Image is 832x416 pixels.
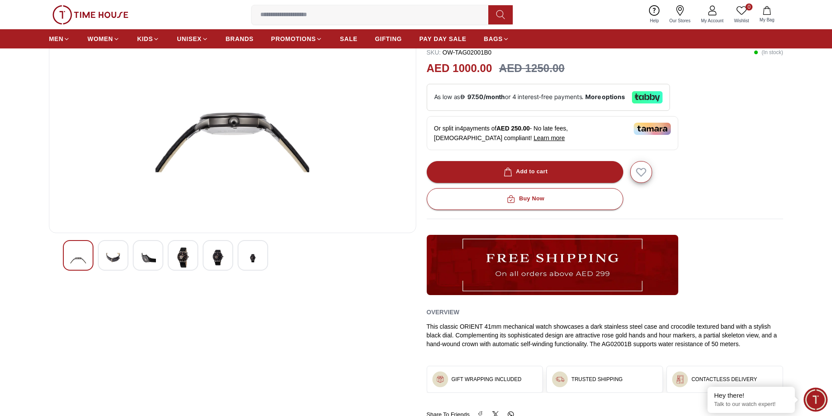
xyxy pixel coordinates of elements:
a: UNISEX [177,31,208,47]
span: GIFTING [375,34,402,43]
h3: GIFT WRAPPING INCLUDED [452,376,521,383]
a: BRANDS [226,31,254,47]
img: ... [52,5,128,24]
a: SALE [340,31,357,47]
img: ORIENT Men's Analog Brown Dial Watch - OW-TAG02001B0 [56,16,409,226]
span: Wishlist [731,17,753,24]
span: AED 250.00 [497,125,530,132]
a: 0Wishlist [729,3,754,26]
p: OW-TAG02001B0 [427,48,492,57]
img: ... [556,375,564,384]
span: PAY DAY SALE [419,34,466,43]
a: PROMOTIONS [271,31,323,47]
span: My Account [697,17,727,24]
img: ORIENT Men's Analog Brown Dial Watch - OW-TAG02001B0 [245,248,261,269]
div: Or split in 4 payments of - No late fees, [DEMOGRAPHIC_DATA] compliant! [427,116,678,150]
img: ORIENT Men's Analog Brown Dial Watch - OW-TAG02001B0 [140,248,156,269]
a: MEN [49,31,70,47]
a: KIDS [137,31,159,47]
span: Learn more [534,134,565,141]
button: Buy Now [427,188,623,210]
span: PROMOTIONS [271,34,316,43]
img: ORIENT Men's Analog Brown Dial Watch - OW-TAG02001B0 [175,248,191,268]
h3: CONTACTLESS DELIVERY [691,376,757,383]
span: MEN [49,34,63,43]
span: BAGS [484,34,503,43]
img: Tamara [634,123,671,135]
img: ORIENT Men's Analog Brown Dial Watch - OW-TAG02001B0 [210,248,226,268]
span: UNISEX [177,34,201,43]
span: WOMEN [87,34,113,43]
img: ORIENT Men's Analog Brown Dial Watch - OW-TAG02001B0 [105,248,121,269]
img: ... [676,375,684,384]
a: WOMEN [87,31,120,47]
button: My Bag [754,4,780,25]
p: Talk to our watch expert! [714,401,788,408]
span: Help [646,17,663,24]
h2: Overview [427,306,459,319]
span: SALE [340,34,357,43]
h3: AED 1250.00 [499,60,565,77]
span: SKU : [427,49,441,56]
p: ( In stock ) [754,48,783,57]
a: PAY DAY SALE [419,31,466,47]
button: Add to cart [427,161,623,183]
img: ... [427,235,678,295]
div: Buy Now [505,194,544,204]
h2: AED 1000.00 [427,60,492,77]
a: Help [645,3,664,26]
div: This classic ORIENT 41mm mechanical watch showcases a dark stainless steel case and crocodile tex... [427,322,784,348]
span: My Bag [756,17,778,23]
div: Chat Widget [804,388,828,412]
span: 0 [746,3,753,10]
div: Hey there! [714,391,788,400]
span: KIDS [137,34,153,43]
img: ORIENT Men's Analog Brown Dial Watch - OW-TAG02001B0 [70,248,86,269]
span: BRANDS [226,34,254,43]
div: Add to cart [502,167,548,177]
img: ... [436,375,445,384]
a: GIFTING [375,31,402,47]
span: Our Stores [666,17,694,24]
h3: TRUSTED SHIPPING [571,376,622,383]
a: BAGS [484,31,509,47]
a: Our Stores [664,3,696,26]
